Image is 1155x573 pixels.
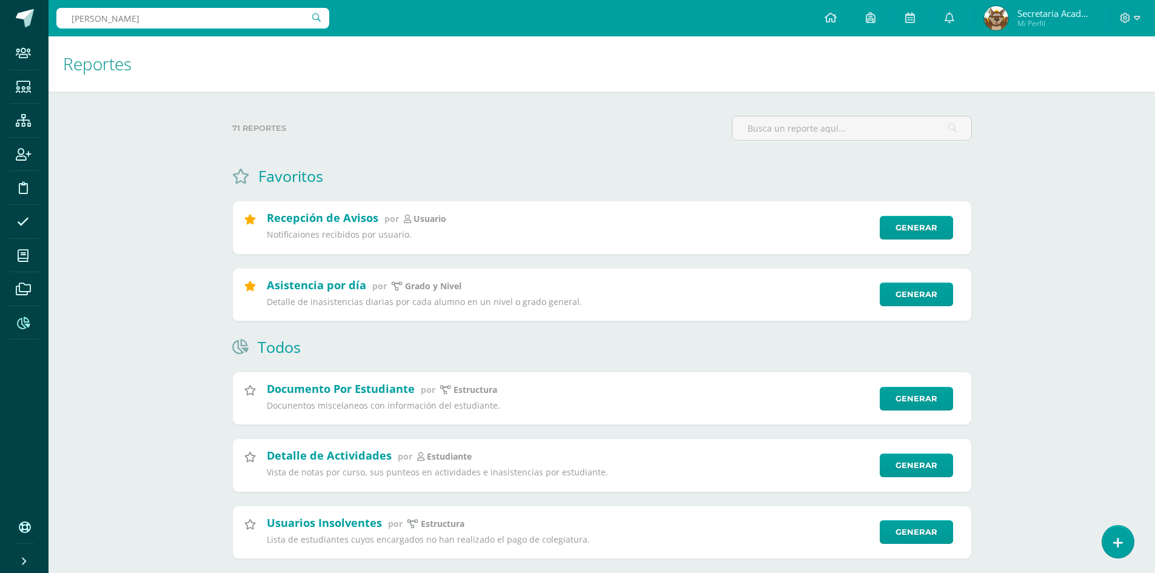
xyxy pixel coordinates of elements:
h1: Todos [258,337,301,357]
img: d6a28b792dbf0ce41b208e57d9de1635.png [984,6,1008,30]
input: Busca un usuario... [56,8,329,28]
p: Estructura [454,384,497,395]
p: Vista de notas por curso, sus punteos en actividades e inasistencias por estudiante. [267,467,872,478]
a: Generar [880,387,953,410]
p: Docunentos miscelaneos con información del estudiante. [267,400,872,411]
span: Reportes [63,52,132,75]
span: Secretaria Académica [1017,7,1090,19]
span: por [372,280,387,292]
a: Generar [880,454,953,477]
h2: Usuarios Insolventes [267,515,382,530]
a: Generar [880,283,953,306]
p: Grado y Nivel [405,281,461,292]
p: Estructura [421,518,464,529]
input: Busca un reporte aquí... [732,116,971,140]
h1: Favoritos [258,166,323,186]
span: por [388,518,403,529]
a: Generar [880,520,953,544]
h2: Recepción de Avisos [267,210,378,225]
span: por [398,451,412,462]
p: Notificaiones recibidos por usuario. [267,229,872,240]
p: estudiante [427,451,472,462]
span: Mi Perfil [1017,18,1090,28]
span: por [421,384,435,395]
h2: Detalle de Actividades [267,448,392,463]
p: Detalle de inasistencias diarias por cada alumno en un nivel o grado general. [267,297,872,307]
span: por [384,213,399,224]
h2: Asistencia por día [267,278,366,292]
p: Lista de estudiantes cuyos encargados no han realizado el pago de colegiatura. [267,534,872,545]
p: Usuario [413,213,446,224]
label: 71 reportes [232,116,722,141]
h2: Documento Por Estudiante [267,381,415,396]
a: Generar [880,216,953,240]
